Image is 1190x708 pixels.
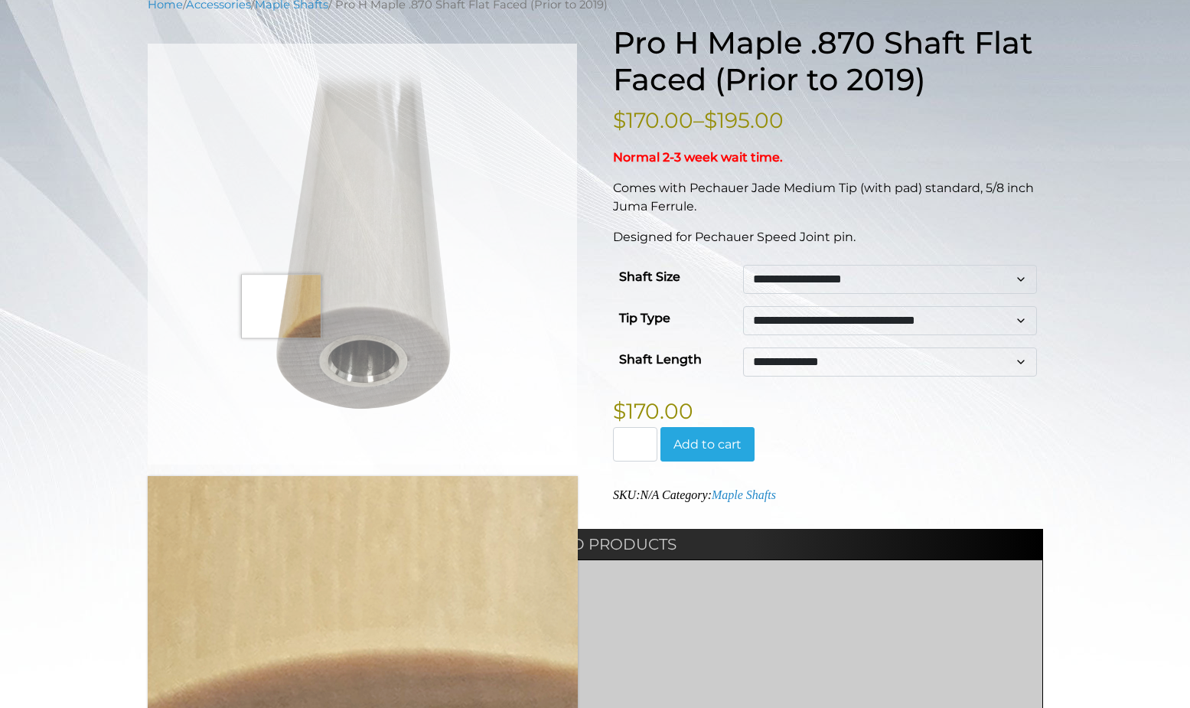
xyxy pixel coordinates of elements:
span: $ [704,107,717,133]
span: Category: [662,488,776,501]
p: – [613,104,1043,136]
bdi: 170.00 [613,398,693,424]
a: Maple Shafts [712,488,776,501]
input: Product quantity [613,427,657,462]
h2: Related products [148,529,1043,560]
span: $ [613,398,626,424]
button: Add to cart [660,427,755,462]
span: SKU: [613,488,659,501]
label: Tip Type [619,306,670,331]
label: Shaft Size [619,265,680,289]
img: pro h maple .870 flat [148,44,578,465]
p: Designed for Pechauer Speed Joint pin. [613,228,1043,246]
h1: Pro H Maple .870 Shaft Flat Faced (Prior to 2019) [613,24,1043,98]
bdi: 195.00 [704,107,784,133]
img: Joint Protector - Butt & Shaft Set WJPSET [164,587,354,679]
span: $ [613,107,626,133]
strong: Normal 2-3 week wait time. [613,150,783,165]
label: Shaft Length [619,347,702,372]
p: Comes with Pechauer Jade Medium Tip (with pad) standard, 5/8 inch Juma Ferrule. [613,179,1043,216]
span: N/A [640,488,659,501]
bdi: 170.00 [613,107,693,133]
